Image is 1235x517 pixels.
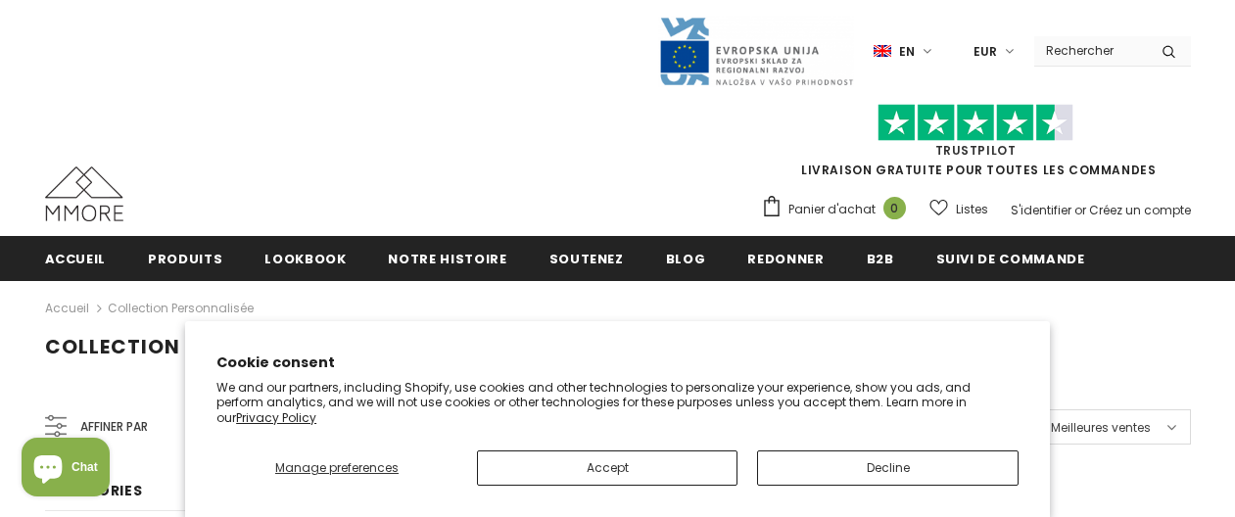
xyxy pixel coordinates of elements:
[45,236,107,280] a: Accueil
[549,236,624,280] a: soutenez
[388,250,506,268] span: Notre histoire
[45,250,107,268] span: Accueil
[45,297,89,320] a: Accueil
[45,333,353,360] span: Collection personnalisée
[936,250,1085,268] span: Suivi de commande
[45,166,123,221] img: Cas MMORE
[236,409,316,426] a: Privacy Policy
[216,352,1019,373] h2: Cookie consent
[899,42,915,62] span: en
[878,104,1073,142] img: Faites confiance aux étoiles pilotes
[148,250,222,268] span: Produits
[658,16,854,87] img: Javni Razpis
[761,195,916,224] a: Panier d'achat 0
[477,450,737,486] button: Accept
[883,197,906,219] span: 0
[747,250,824,268] span: Redonner
[956,200,988,219] span: Listes
[867,236,894,280] a: B2B
[1089,202,1191,218] a: Créez un compte
[867,250,894,268] span: B2B
[216,450,457,486] button: Manage preferences
[1011,202,1071,218] a: S'identifier
[788,200,876,219] span: Panier d'achat
[935,142,1017,159] a: TrustPilot
[148,236,222,280] a: Produits
[264,250,346,268] span: Lookbook
[264,236,346,280] a: Lookbook
[929,192,988,226] a: Listes
[757,450,1018,486] button: Decline
[1051,418,1151,438] span: Meilleures ventes
[80,416,148,438] span: Affiner par
[658,42,854,59] a: Javni Razpis
[216,380,1019,426] p: We and our partners, including Shopify, use cookies and other technologies to personalize your ex...
[549,250,624,268] span: soutenez
[974,42,997,62] span: EUR
[666,236,706,280] a: Blog
[1034,36,1147,65] input: Search Site
[874,43,891,60] img: i-lang-1.png
[666,250,706,268] span: Blog
[1074,202,1086,218] span: or
[275,459,399,476] span: Manage preferences
[16,438,116,501] inbox-online-store-chat: Shopify online store chat
[936,236,1085,280] a: Suivi de commande
[388,236,506,280] a: Notre histoire
[747,236,824,280] a: Redonner
[108,300,254,316] a: Collection personnalisée
[761,113,1191,178] span: LIVRAISON GRATUITE POUR TOUTES LES COMMANDES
